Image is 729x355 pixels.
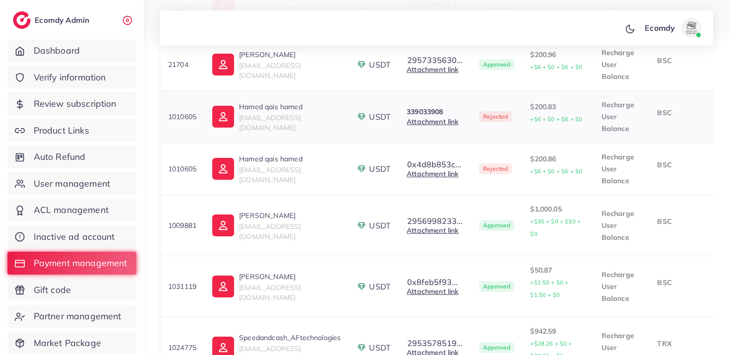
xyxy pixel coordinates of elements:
[168,219,196,231] p: 1009881
[13,11,31,29] img: logo
[7,39,136,62] a: Dashboard
[7,145,136,168] a: Auto Refund
[13,11,92,29] a: logoEcomdy Admin
[602,208,642,243] p: Recharge User Balance
[34,44,80,57] span: Dashboard
[602,269,642,304] p: Recharge User Balance
[34,230,115,243] span: Inactive ad account
[369,163,391,175] span: USDT
[239,271,341,283] p: [PERSON_NAME]
[7,92,136,115] a: Review subscription
[479,111,512,122] span: Rejected
[530,203,585,240] p: $1,000.05
[639,18,705,38] a: Ecomdyavatar
[407,169,458,178] a: Attachment link
[530,279,568,298] small: +$1.50 + $0 + $1.50 + $0
[34,71,106,84] span: Verify information
[657,107,716,119] p: BSC
[35,15,92,25] h2: Ecomdy Admin
[239,61,301,80] span: [EMAIL_ADDRESS][DOMAIN_NAME]
[479,163,512,174] span: Rejected
[530,49,585,73] p: $200.96
[7,305,136,328] a: Partner management
[657,159,716,171] p: BSC
[7,172,136,195] a: User management
[34,97,117,110] span: Review subscription
[407,56,463,65] button: 2957335630...
[357,282,366,291] img: payment
[530,168,582,175] small: +$6 + $0 + $6 + $0
[7,225,136,248] a: Inactive ad account
[7,279,136,301] a: Gift code
[602,151,642,187] p: Recharge User Balance
[34,257,127,270] span: Payment management
[479,342,514,353] span: Approved
[479,59,514,70] span: Approved
[7,252,136,275] a: Payment management
[530,101,585,125] p: $200.83
[357,164,366,174] img: payment
[407,287,458,296] a: Attachment link
[239,49,341,61] p: [PERSON_NAME]
[34,310,121,323] span: Partner management
[212,276,234,297] img: ic-user-info.36bf1079.svg
[657,55,716,67] p: BSC
[479,220,514,231] span: Approved
[7,332,136,355] a: Market Package
[681,18,701,38] img: avatar
[407,107,443,116] span: 339033908
[407,216,463,225] button: 2956998233...
[479,281,514,292] span: Approved
[168,342,196,354] p: 1024775
[357,220,366,230] img: payment
[407,65,458,74] a: Attachment link
[34,337,101,350] span: Market Package
[168,281,196,292] p: 1031119
[530,64,582,71] small: +$6 + $0 + $6 + $0
[369,281,391,292] span: USDT
[645,22,675,34] p: Ecomdy
[212,106,234,128] img: ic-user-info.36bf1079.svg
[212,54,234,75] img: ic-user-info.36bf1079.svg
[407,160,462,169] button: 0x4d8b853c...
[239,165,301,184] span: [EMAIL_ADDRESS][DOMAIN_NAME]
[657,338,716,350] p: TRX
[357,112,366,122] img: payment
[7,199,136,221] a: ACL management
[239,153,341,165] p: Hamed qais hamed
[239,210,341,221] p: [PERSON_NAME]
[168,59,196,71] p: 21704
[657,215,716,227] p: BSC
[7,66,136,89] a: Verify information
[602,47,642,82] p: Recharge User Balance
[369,111,391,123] span: USDT
[168,111,196,123] p: 1010605
[34,124,89,137] span: Product Links
[530,264,585,301] p: $50.87
[212,214,234,236] img: ic-user-info.36bf1079.svg
[407,278,458,286] button: 0x8feb5f93...
[407,339,463,348] button: 2953578519...
[239,332,341,344] p: Speedandcash_AFtechnologies
[168,163,196,175] p: 1010605
[369,59,391,71] span: USDT
[602,99,642,135] p: Recharge User Balance
[357,60,366,70] img: payment
[34,204,109,216] span: ACL management
[357,343,366,353] img: payment
[369,220,391,231] span: USDT
[407,226,458,235] a: Attachment link
[34,284,71,296] span: Gift code
[34,150,86,163] span: Auto Refund
[407,117,458,126] a: Attachment link
[34,177,110,190] span: User management
[530,218,581,237] small: +$30 + $0 + $30 + $0
[530,116,582,123] small: +$6 + $0 + $6 + $0
[239,113,301,132] span: [EMAIL_ADDRESS][DOMAIN_NAME]
[212,158,234,180] img: ic-user-info.36bf1079.svg
[369,342,391,354] span: USDT
[657,277,716,288] p: BSC
[239,283,301,302] span: [EMAIL_ADDRESS][DOMAIN_NAME]
[7,119,136,142] a: Product Links
[530,153,585,177] p: $200.86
